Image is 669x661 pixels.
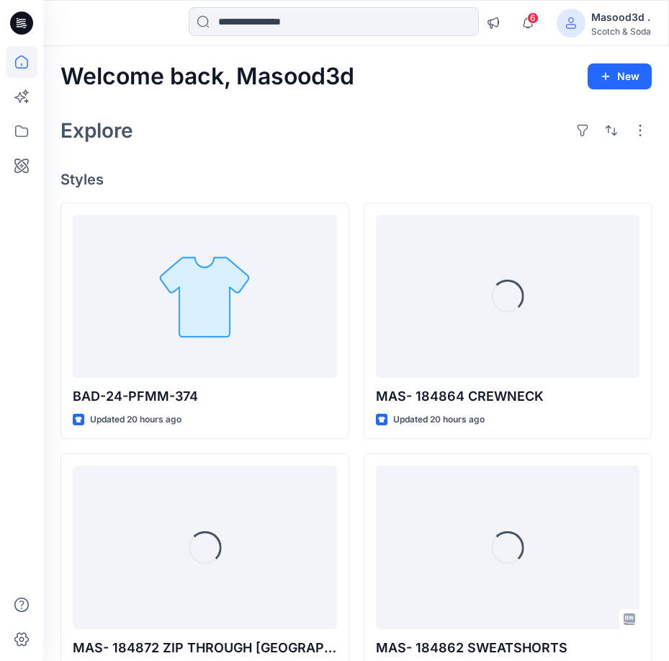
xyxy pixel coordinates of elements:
h4: Styles [60,171,652,188]
p: BAD-24-PFMM-374 [73,386,337,407]
h2: Welcome back, Masood3d [60,63,354,90]
button: New [588,63,652,89]
div: Masood3d . [591,9,651,26]
p: Updated 20 hours ago [90,412,181,427]
span: 6 [527,12,539,24]
h2: Explore [60,119,133,142]
div: Scotch & Soda [591,26,651,37]
p: MAS- 184864 CREWNECK [376,386,640,407]
p: Updated 20 hours ago [393,412,485,427]
p: MAS- 184872 ZIP THROUGH [GEOGRAPHIC_DATA] [73,638,337,658]
svg: avatar [565,17,577,29]
a: BAD-24-PFMM-374 [73,215,337,378]
p: MAS- 184862 SWEATSHORTS [376,638,640,658]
